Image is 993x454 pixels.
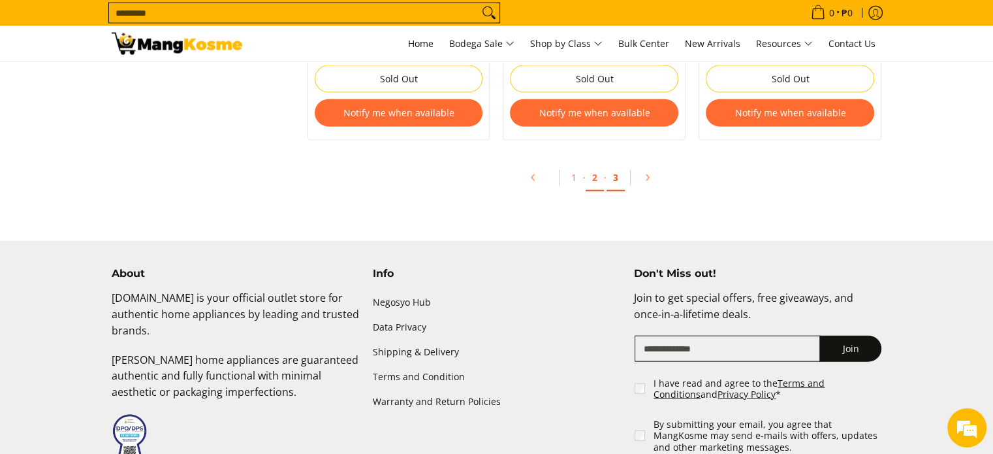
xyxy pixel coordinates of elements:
[373,315,621,340] a: Data Privacy
[678,26,747,61] a: New Arrivals
[373,267,621,280] h4: Info
[315,99,483,127] button: Notify me when available
[301,160,889,202] ul: Pagination
[530,36,603,52] span: Shop by Class
[604,171,607,184] span: ·
[443,26,521,61] a: Bodega Sale
[717,388,776,400] a: Privacy Policy
[373,290,621,315] a: Negosyo Hub
[840,8,855,18] span: ₱0
[524,26,609,61] a: Shop by Class
[373,340,621,365] a: Shipping & Delivery
[586,165,604,191] a: 2
[583,171,586,184] span: ·
[112,352,360,413] p: [PERSON_NAME] home appliances are guaranteed authentic and fully functional with minimal aestheti...
[807,6,857,20] span: •
[373,390,621,415] a: Warranty and Return Policies
[654,377,825,401] a: Terms and Conditions
[255,26,882,61] nav: Main Menu
[510,99,678,127] button: Notify me when available
[685,37,740,50] span: New Arrivals
[706,65,874,93] button: Sold Out
[654,378,883,400] label: I have read and agree to the and *
[822,26,882,61] a: Contact Us
[607,165,625,191] a: 3
[510,65,678,93] button: Sold Out
[828,37,875,50] span: Contact Us
[449,36,514,52] span: Bodega Sale
[749,26,819,61] a: Resources
[565,165,583,190] a: 1
[112,33,242,55] img: Bodega Sale Refrigerator l Mang Kosme: Home Appliances Warehouse Sale | Page 2
[112,267,360,280] h4: About
[618,37,669,50] span: Bulk Center
[827,8,836,18] span: 0
[408,37,433,50] span: Home
[756,36,813,52] span: Resources
[315,65,483,93] button: Sold Out
[633,290,881,336] p: Join to get special offers, free giveaways, and once-in-a-lifetime deals.
[112,290,360,351] p: [DOMAIN_NAME] is your official outlet store for authentic home appliances by leading and trusted ...
[373,365,621,390] a: Terms and Condition
[402,26,440,61] a: Home
[819,336,881,362] button: Join
[706,99,874,127] button: Notify me when available
[612,26,676,61] a: Bulk Center
[654,419,883,453] label: By submitting your email, you agree that MangKosme may send e-mails with offers, updates and othe...
[479,3,499,23] button: Search
[633,267,881,280] h4: Don't Miss out!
